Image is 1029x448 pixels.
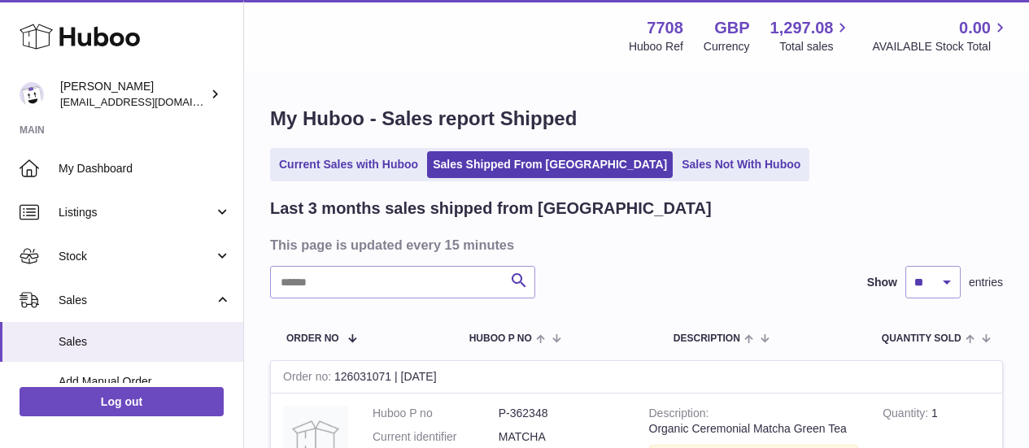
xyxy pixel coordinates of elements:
[882,333,961,344] span: Quantity Sold
[676,151,806,178] a: Sales Not With Huboo
[499,406,625,421] dd: P-362348
[969,275,1003,290] span: entries
[770,17,834,39] span: 1,297.08
[60,95,239,108] span: [EMAIL_ADDRESS][DOMAIN_NAME]
[59,161,231,176] span: My Dashboard
[20,387,224,416] a: Log out
[59,293,214,308] span: Sales
[779,39,852,54] span: Total sales
[629,39,683,54] div: Huboo Ref
[270,198,712,220] h2: Last 3 months sales shipped from [GEOGRAPHIC_DATA]
[704,39,750,54] div: Currency
[647,17,683,39] strong: 7708
[883,407,931,424] strong: Quantity
[469,333,532,344] span: Huboo P no
[427,151,673,178] a: Sales Shipped From [GEOGRAPHIC_DATA]
[959,17,991,39] span: 0.00
[271,361,1002,394] div: 126031071 | [DATE]
[59,249,214,264] span: Stock
[59,334,231,350] span: Sales
[20,82,44,107] img: internalAdmin-7708@internal.huboo.com
[59,374,231,389] span: Add Manual Order
[867,275,897,290] label: Show
[373,406,499,421] dt: Huboo P no
[60,79,207,110] div: [PERSON_NAME]
[499,429,625,445] dd: MATCHA
[286,333,339,344] span: Order No
[872,17,1009,54] a: 0.00 AVAILABLE Stock Total
[270,106,1003,132] h1: My Huboo - Sales report Shipped
[373,429,499,445] dt: Current identifier
[273,151,424,178] a: Current Sales with Huboo
[714,17,749,39] strong: GBP
[649,407,709,424] strong: Description
[270,236,999,254] h3: This page is updated every 15 minutes
[770,17,852,54] a: 1,297.08 Total sales
[674,333,740,344] span: Description
[283,370,334,387] strong: Order no
[59,205,214,220] span: Listings
[872,39,1009,54] span: AVAILABLE Stock Total
[649,421,859,437] div: Organic Ceremonial Matcha Green Tea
